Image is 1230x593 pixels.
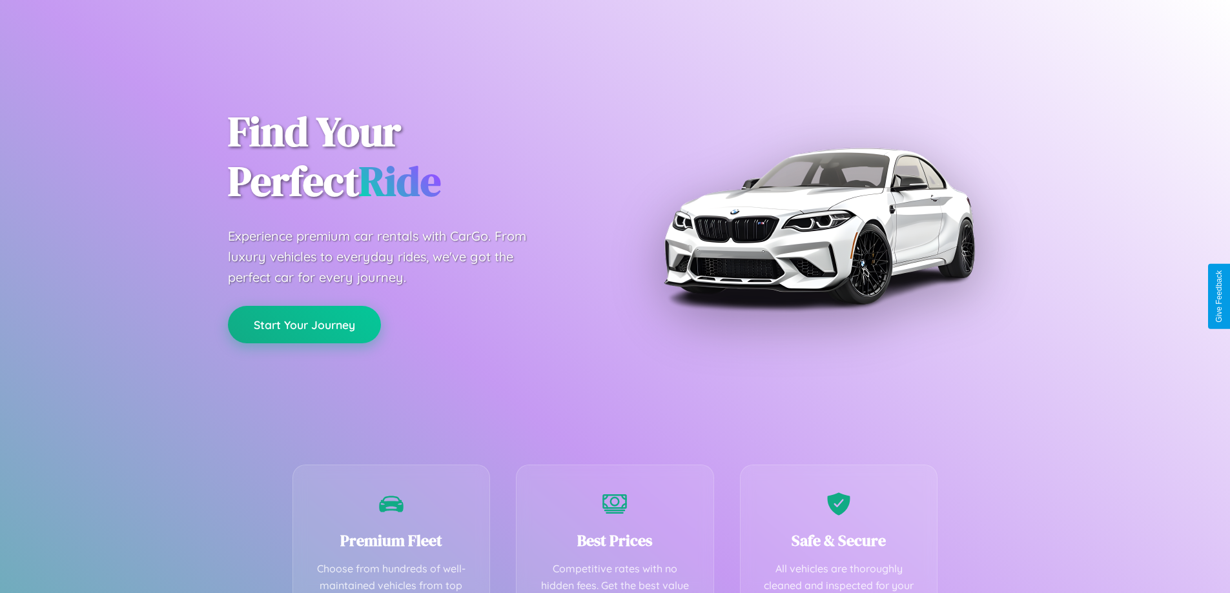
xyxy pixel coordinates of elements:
h3: Safe & Secure [760,530,918,551]
h3: Best Prices [536,530,694,551]
img: Premium BMW car rental vehicle [657,65,980,387]
h1: Find Your Perfect [228,107,596,206]
p: Experience premium car rentals with CarGo. From luxury vehicles to everyday rides, we've got the ... [228,226,551,288]
h3: Premium Fleet [313,530,471,551]
button: Start Your Journey [228,306,381,343]
div: Give Feedback [1215,270,1224,323]
span: Ride [359,153,441,209]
